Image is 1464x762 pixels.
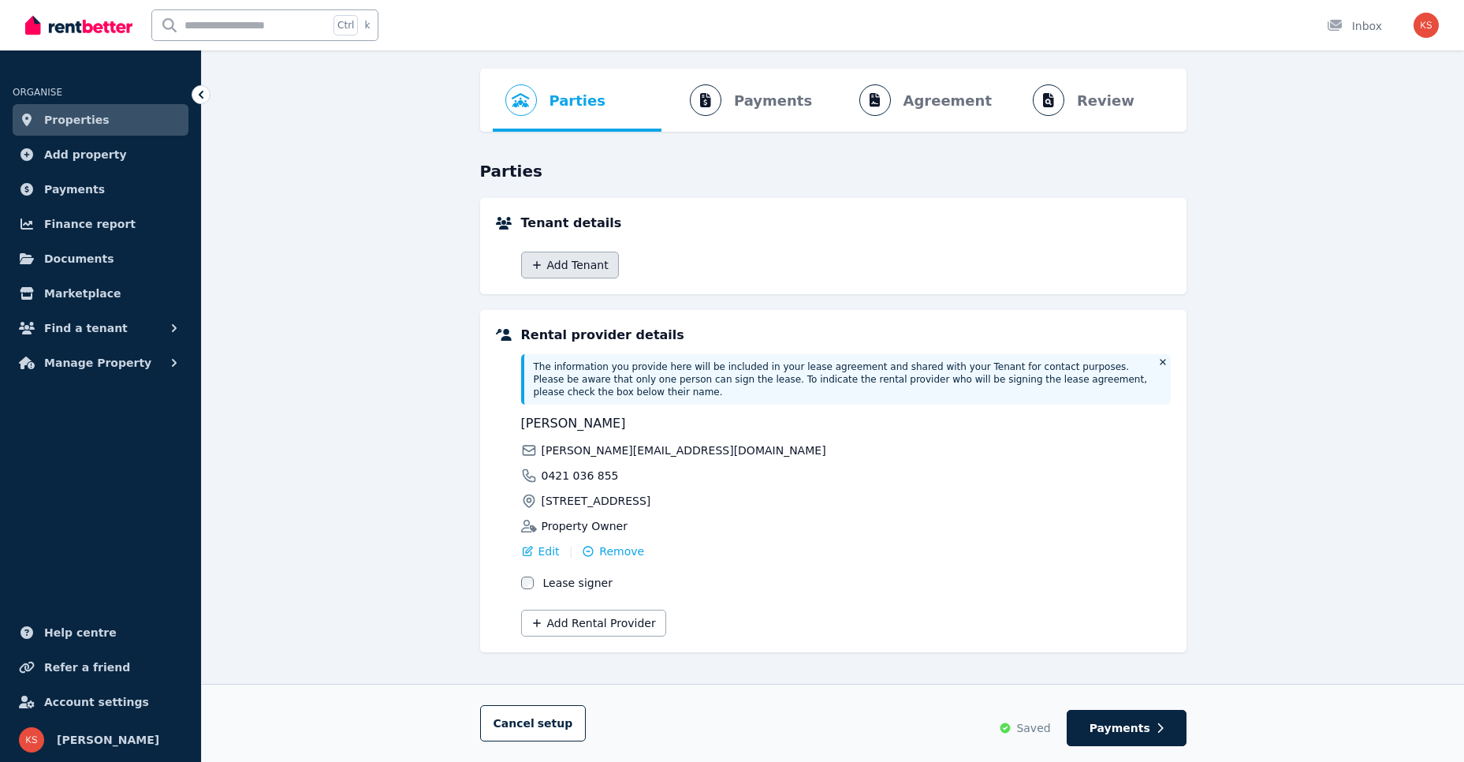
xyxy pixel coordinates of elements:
[542,518,628,534] span: Property Owner
[57,730,159,749] span: [PERSON_NAME]
[521,252,619,278] button: Add Tenant
[549,90,605,112] span: Parties
[13,686,188,718] a: Account settings
[13,208,188,240] a: Finance report
[333,15,358,35] span: Ctrl
[538,543,560,559] span: Edit
[44,249,114,268] span: Documents
[13,87,62,98] span: ORGANISE
[494,717,573,730] span: Cancel
[521,414,841,433] span: [PERSON_NAME]
[480,160,1186,182] h3: Parties
[1327,18,1382,34] div: Inbox
[44,658,130,677] span: Refer a friend
[13,174,188,205] a: Payments
[521,326,1171,345] h5: Rental provider details
[44,693,149,712] span: Account settings
[496,329,512,341] img: Rental providers
[44,353,151,372] span: Manage Property
[25,13,132,37] img: RentBetter
[542,493,651,509] span: [STREET_ADDRESS]
[582,543,644,559] button: Remove
[44,319,128,338] span: Find a tenant
[13,652,188,683] a: Refer a friend
[534,360,1149,398] p: The information you provide here will be included in your lease agreement and shared with your Te...
[480,69,1186,132] nav: Progress
[13,278,188,309] a: Marketplace
[13,104,188,136] a: Properties
[13,243,188,275] a: Documents
[1090,720,1150,736] span: Payments
[13,617,188,648] a: Help centre
[538,715,573,731] span: setup
[493,69,618,132] button: Parties
[44,284,121,303] span: Marketplace
[542,468,619,484] span: 0421 036 855
[44,180,105,199] span: Payments
[1414,13,1439,38] img: Kristin Stuber
[521,214,1171,233] h5: Tenant details
[542,443,826,458] span: [PERSON_NAME][EMAIL_ADDRESS][DOMAIN_NAME]
[521,543,560,559] button: Edit
[44,110,110,129] span: Properties
[521,610,666,637] button: Add Rental Provider
[44,215,136,233] span: Finance report
[13,139,188,170] a: Add property
[364,19,370,32] span: k
[13,312,188,344] button: Find a tenant
[569,543,573,559] span: |
[44,623,117,642] span: Help centre
[599,543,644,559] span: Remove
[1016,720,1050,736] span: Saved
[13,347,188,379] button: Manage Property
[19,727,44,753] img: Kristin Stuber
[480,705,587,741] button: Cancelsetup
[44,145,127,164] span: Add property
[1067,710,1186,746] button: Payments
[543,575,613,591] label: Lease signer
